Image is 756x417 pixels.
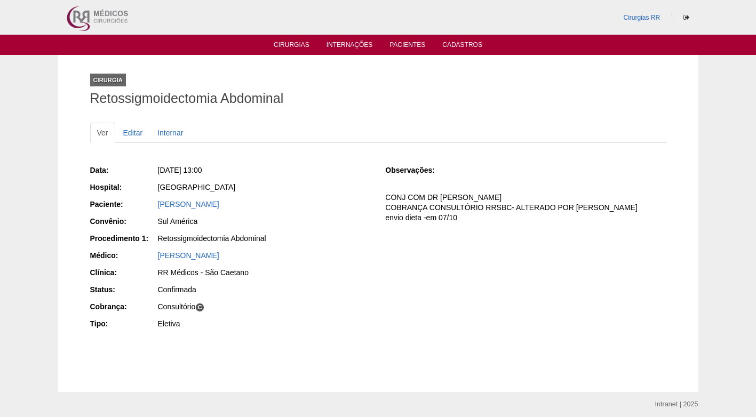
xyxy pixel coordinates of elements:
[90,123,115,143] a: Ver
[90,199,157,210] div: Paciente:
[90,318,157,329] div: Tipo:
[90,182,157,193] div: Hospital:
[90,284,157,295] div: Status:
[158,284,371,295] div: Confirmada
[158,166,202,174] span: [DATE] 13:00
[195,303,204,312] span: C
[158,216,371,227] div: Sul América
[683,14,689,21] i: Sair
[158,267,371,278] div: RR Médicos - São Caetano
[623,14,660,21] a: Cirurgias RR
[116,123,150,143] a: Editar
[90,250,157,261] div: Médico:
[158,182,371,193] div: [GEOGRAPHIC_DATA]
[385,193,666,223] p: CONJ COM DR [PERSON_NAME] COBRANÇA CONSULTÓRIO RRSBC- ALTERADO POR [PERSON_NAME] envio dieta -em ...
[90,233,157,244] div: Procedimento 1:
[90,267,157,278] div: Clínica:
[327,41,373,52] a: Internações
[158,301,371,312] div: Consultório
[90,74,126,86] div: Cirurgia
[150,123,190,143] a: Internar
[90,301,157,312] div: Cobrança:
[90,165,157,175] div: Data:
[274,41,309,52] a: Cirurgias
[158,318,371,329] div: Eletiva
[158,200,219,208] a: [PERSON_NAME]
[389,41,425,52] a: Pacientes
[442,41,482,52] a: Cadastros
[158,251,219,260] a: [PERSON_NAME]
[158,233,371,244] div: Retossigmoidectomia Abdominal
[90,216,157,227] div: Convênio:
[90,92,666,105] h1: Retossigmoidectomia Abdominal
[385,165,452,175] div: Observações:
[655,399,698,410] div: Intranet | 2025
